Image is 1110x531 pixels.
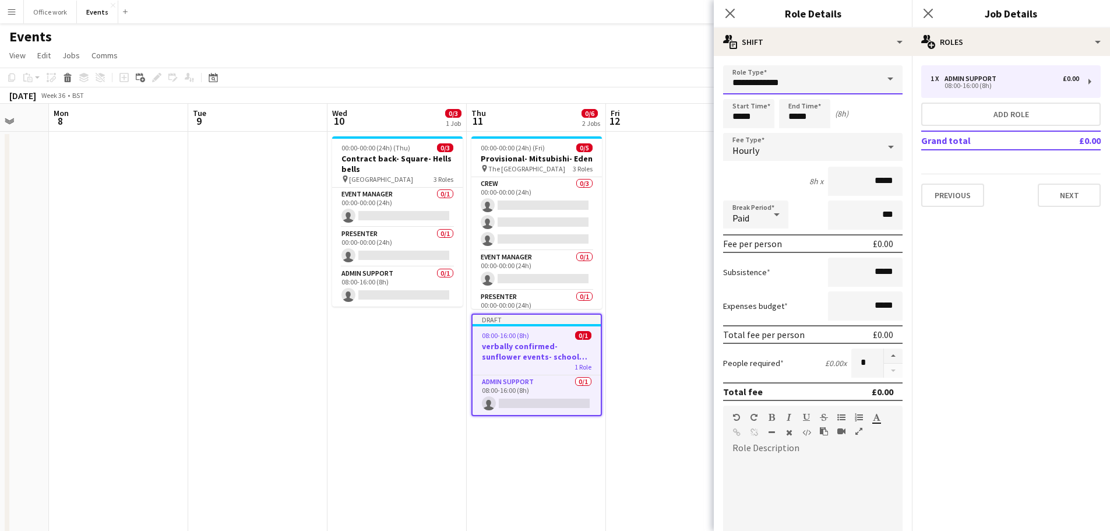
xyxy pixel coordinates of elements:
[473,375,601,415] app-card-role: Admin Support0/108:00-16:00 (8h)
[349,175,413,184] span: [GEOGRAPHIC_DATA]
[473,341,601,362] h3: verbally confirmed- sunflower events- school sports day
[714,6,912,21] h3: Role Details
[802,428,811,437] button: HTML Code
[921,131,1045,150] td: Grand total
[33,48,55,63] a: Edit
[87,48,122,63] a: Comms
[750,413,758,422] button: Redo
[77,1,118,23] button: Events
[471,153,602,164] h3: Provisional- Mitsubishi- Eden
[945,75,1001,83] div: Admin Support
[921,103,1101,126] button: Add role
[785,413,793,422] button: Italic
[582,109,598,118] span: 0/6
[58,48,84,63] a: Jobs
[931,75,945,83] div: 1 x
[767,428,776,437] button: Horizontal Line
[5,48,30,63] a: View
[1038,184,1101,207] button: Next
[9,28,52,45] h1: Events
[912,6,1110,21] h3: Job Details
[732,145,759,156] span: Hourly
[471,177,602,251] app-card-role: Crew0/300:00-00:00 (24h)
[872,413,880,422] button: Text Color
[191,114,206,128] span: 9
[767,413,776,422] button: Bold
[837,413,845,422] button: Unordered List
[820,427,828,436] button: Paste as plain text
[481,143,545,152] span: 00:00-00:00 (24h) (Fri)
[576,143,593,152] span: 0/5
[732,212,749,224] span: Paid
[62,50,80,61] span: Jobs
[855,413,863,422] button: Ordered List
[714,28,912,56] div: Shift
[723,267,770,277] label: Subsistence
[38,91,68,100] span: Week 36
[855,427,863,436] button: Fullscreen
[9,90,36,101] div: [DATE]
[482,331,529,340] span: 08:00-16:00 (8h)
[341,143,410,152] span: 00:00-00:00 (24h) (Thu)
[609,114,620,128] span: 12
[332,267,463,307] app-card-role: Admin Support0/108:00-16:00 (8h)
[873,329,893,340] div: £0.00
[820,413,828,422] button: Strikethrough
[332,227,463,267] app-card-role: Presenter0/100:00-00:00 (24h)
[835,108,848,119] div: (8h)
[471,290,602,330] app-card-role: Presenter0/100:00-00:00 (24h)
[445,109,461,118] span: 0/3
[471,314,602,416] app-job-card: Draft08:00-16:00 (8h)0/1verbally confirmed- sunflower events- school sports day1 RoleAdmin Suppor...
[332,188,463,227] app-card-role: Event Manager0/100:00-00:00 (24h)
[837,427,845,436] button: Insert video
[723,301,788,311] label: Expenses budget
[723,329,805,340] div: Total fee per person
[884,349,903,364] button: Increase
[723,358,784,368] label: People required
[723,386,763,398] div: Total fee
[785,428,793,437] button: Clear Formatting
[575,331,591,340] span: 0/1
[470,114,486,128] span: 11
[72,91,84,100] div: BST
[52,114,69,128] span: 8
[332,136,463,307] app-job-card: 00:00-00:00 (24h) (Thu)0/3Contract back- Square- Hells bells [GEOGRAPHIC_DATA]3 RolesEvent Manage...
[330,114,347,128] span: 10
[471,136,602,309] app-job-card: 00:00-00:00 (24h) (Fri)0/5Provisional- Mitsubishi- Eden The [GEOGRAPHIC_DATA]3 RolesCrew0/300:00-...
[193,108,206,118] span: Tue
[723,238,782,249] div: Fee per person
[9,50,26,61] span: View
[471,251,602,290] app-card-role: Event Manager0/100:00-00:00 (24h)
[931,83,1079,89] div: 08:00-16:00 (8h)
[921,184,984,207] button: Previous
[912,28,1110,56] div: Roles
[332,153,463,174] h3: Contract back- Square- Hells bells
[873,238,893,249] div: £0.00
[582,119,600,128] div: 2 Jobs
[54,108,69,118] span: Mon
[332,108,347,118] span: Wed
[473,315,601,324] div: Draft
[434,175,453,184] span: 3 Roles
[471,108,486,118] span: Thu
[91,50,118,61] span: Comms
[872,386,893,398] div: £0.00
[611,108,620,118] span: Fri
[1063,75,1079,83] div: £0.00
[732,413,741,422] button: Undo
[802,413,811,422] button: Underline
[575,363,591,371] span: 1 Role
[825,358,847,368] div: £0.00 x
[437,143,453,152] span: 0/3
[37,50,51,61] span: Edit
[809,176,823,187] div: 8h x
[24,1,77,23] button: Office work
[446,119,461,128] div: 1 Job
[488,164,565,173] span: The [GEOGRAPHIC_DATA]
[573,164,593,173] span: 3 Roles
[1045,131,1101,150] td: £0.00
